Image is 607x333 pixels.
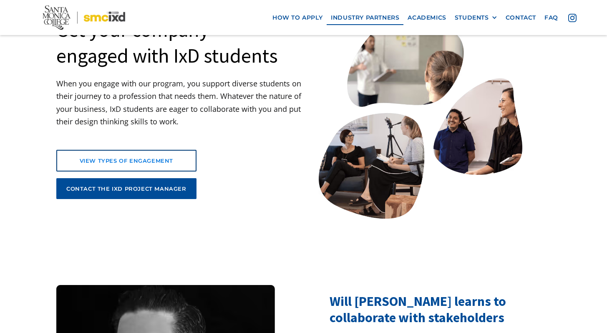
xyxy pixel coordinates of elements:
[501,10,540,25] a: contact
[43,5,126,30] img: Santa Monica College - SMC IxD logo
[327,10,403,25] a: industry partners
[403,10,450,25] a: Academics
[66,185,186,192] div: contact the ixd project manager
[56,17,278,69] h1: Get your company engaged with IxD students
[56,178,196,199] a: contact the ixd project manager
[330,293,551,325] h2: Will [PERSON_NAME] learns to collaborate with stakeholders
[56,150,196,172] a: view types of engagement
[268,10,327,25] a: how to apply
[56,77,304,128] p: When you engage with our program, you support diverse students on their journey to a profession t...
[319,17,522,219] img: Santa Monica College IxD Students engaging with industry
[455,14,489,21] div: STUDENTS
[540,10,562,25] a: faq
[67,157,186,164] div: view types of engagement
[568,14,577,22] img: icon - instagram
[455,14,497,21] div: STUDENTS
